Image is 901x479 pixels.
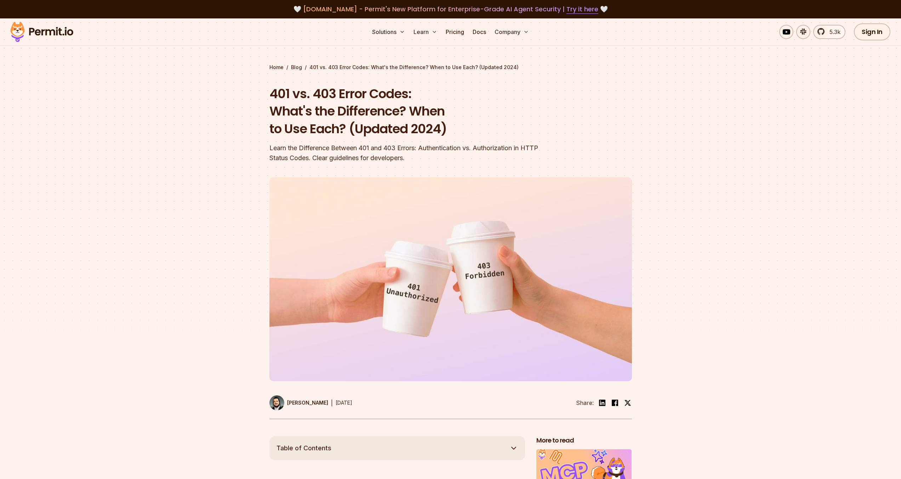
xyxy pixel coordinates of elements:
[269,64,632,71] div: / /
[369,25,408,39] button: Solutions
[536,436,632,445] h2: More to read
[331,399,333,407] div: |
[566,5,598,14] a: Try it here
[269,85,541,138] h1: 401 vs. 403 Error Codes: What's the Difference? When to Use Each? (Updated 2024)
[443,25,467,39] a: Pricing
[291,64,302,71] a: Blog
[411,25,440,39] button: Learn
[825,28,840,36] span: 5.3k
[598,399,606,407] img: linkedin
[287,399,328,406] p: [PERSON_NAME]
[303,5,598,13] span: [DOMAIN_NAME] - Permit's New Platform for Enterprise-Grade AI Agent Security |
[7,20,76,44] img: Permit logo
[269,177,632,381] img: 401 vs. 403 Error Codes: What's the Difference? When to Use Each? (Updated 2024)
[276,443,331,453] span: Table of Contents
[854,23,890,40] a: Sign In
[336,400,352,406] time: [DATE]
[269,395,284,410] img: Gabriel L. Manor
[492,25,532,39] button: Company
[269,436,525,460] button: Table of Contents
[269,143,541,163] div: Learn the Difference Between 401 and 403 Errors: Authentication vs. Authorization in HTTP Status ...
[611,399,619,407] img: facebook
[576,399,594,407] li: Share:
[17,4,884,14] div: 🤍 🤍
[269,64,284,71] a: Home
[813,25,845,39] a: 5.3k
[470,25,489,39] a: Docs
[624,399,631,406] img: twitter
[269,395,328,410] a: [PERSON_NAME]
